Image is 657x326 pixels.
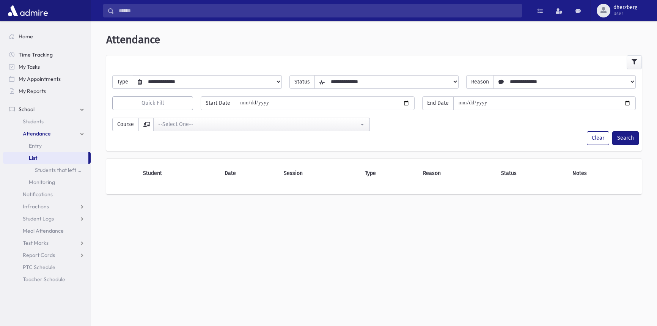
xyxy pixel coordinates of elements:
[23,203,49,210] span: Infractions
[613,5,637,11] span: dherzberg
[23,215,54,222] span: Student Logs
[29,154,37,161] span: List
[3,103,91,115] a: School
[3,273,91,285] a: Teacher Schedule
[23,118,44,125] span: Students
[19,88,46,94] span: My Reports
[220,165,279,182] th: Date
[568,165,636,182] th: Notes
[3,115,91,128] a: Students
[23,191,53,198] span: Notifications
[23,276,65,283] span: Teacher Schedule
[6,3,50,18] img: AdmirePro
[3,152,88,164] a: List
[153,118,370,131] button: --Select One--
[114,4,522,17] input: Search
[19,51,53,58] span: Time Tracking
[158,120,359,128] div: --Select One--
[23,252,55,258] span: Report Cards
[19,76,61,82] span: My Appointments
[112,96,193,110] button: Quick Fill
[112,75,133,89] span: Type
[141,100,164,106] span: Quick Fill
[138,165,220,182] th: Student
[3,73,91,85] a: My Appointments
[289,75,315,89] span: Status
[418,165,496,182] th: Reason
[3,188,91,200] a: Notifications
[3,249,91,261] a: Report Cards
[3,30,91,43] a: Home
[19,33,33,40] span: Home
[360,165,418,182] th: Type
[3,140,91,152] a: Entry
[3,225,91,237] a: Meal Attendance
[3,128,91,140] a: Attendance
[3,85,91,97] a: My Reports
[23,227,64,234] span: Meal Attendance
[23,239,49,246] span: Test Marks
[3,237,91,249] a: Test Marks
[106,33,160,46] span: Attendance
[29,179,55,186] span: Monitoring
[279,165,360,182] th: Session
[497,165,568,182] th: Status
[612,131,639,145] button: Search
[3,200,91,213] a: Infractions
[613,11,637,17] span: User
[23,264,55,271] span: PTC Schedule
[29,142,42,149] span: Entry
[3,164,91,176] a: Students that left early [DATE]
[112,118,139,131] span: Course
[3,49,91,61] a: Time Tracking
[23,130,51,137] span: Attendance
[201,96,235,110] span: Start Date
[3,61,91,73] a: My Tasks
[3,213,91,225] a: Student Logs
[422,96,454,110] span: End Date
[19,106,35,113] span: School
[19,63,40,70] span: My Tasks
[466,75,494,89] span: Reason
[3,261,91,273] a: PTC Schedule
[587,131,609,145] button: Clear
[3,176,91,188] a: Monitoring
